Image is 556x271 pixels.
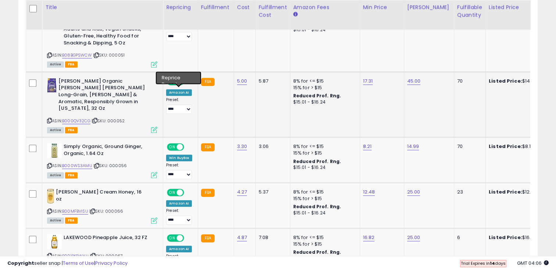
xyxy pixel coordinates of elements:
small: FBA [201,78,215,86]
div: ASIN: [47,189,157,223]
span: | SKU: 000051 [93,52,125,58]
div: 70 [457,143,480,150]
b: Simply Organic, Ground Ginger, Organic, 1.64 Oz [64,143,153,159]
span: OFF [183,235,195,241]
span: All listings currently available for purchase on Amazon [47,172,64,178]
div: 70 [457,78,480,84]
div: 8% for <= $15 [293,234,354,241]
span: FBA [65,127,78,133]
div: [PERSON_NAME] [407,4,451,11]
b: Reduced Prof. Rng. [293,158,341,165]
span: FBA [65,217,78,224]
a: 17.31 [363,77,373,85]
div: $15.01 - $16.24 [293,165,354,171]
div: 5.87 [259,78,284,84]
div: 8% for <= $15 [293,189,354,195]
b: Listed Price: [489,143,522,150]
span: FBA [65,61,78,68]
a: Terms of Use [63,260,94,267]
div: Amazon AI [166,246,192,252]
small: Amazon Fees. [293,11,298,18]
a: B08BGPSWCW [62,52,92,58]
div: 3.06 [259,143,284,150]
div: Repricing [166,4,195,11]
span: ON [168,78,177,84]
span: | SKU: 000052 [92,118,125,124]
span: 2025-08-10 04:06 GMT [517,260,549,267]
img: 41bILl3U+LL._SL40_.jpg [47,189,54,203]
div: ASIN: [47,6,157,67]
span: OFF [183,78,195,84]
span: ON [168,235,177,241]
a: 4.87 [237,234,247,241]
div: Preset: [166,208,192,225]
a: B000QV32CG [62,118,90,124]
div: Preset: [166,163,192,179]
div: 15% for > $15 [293,150,354,156]
div: 6 [457,234,480,241]
a: 8.21 [363,143,372,150]
b: [PERSON_NAME] Organic [PERSON_NAME] [PERSON_NAME] Long-Grain, [PERSON_NAME] & Aromatic, Responsib... [58,78,148,114]
a: B00MFBVISU [62,208,88,214]
div: 5.37 [259,189,284,195]
a: 4.27 [237,188,247,196]
div: seller snap | | [7,260,128,267]
span: All listings currently available for purchase on Amazon [47,127,64,133]
div: $16.82 [489,234,550,241]
img: 41l6ioI+y6L._SL40_.jpg [47,143,62,158]
div: $15.01 - $16.24 [293,210,354,216]
b: [PERSON_NAME] Cream Honey, 16 oz [56,189,145,204]
a: 14.99 [407,143,419,150]
div: $15.01 - $16.24 [293,99,354,105]
div: 15% for > $15 [293,84,354,91]
small: FBA [201,189,215,197]
div: Min Price [363,4,401,11]
div: Fulfillment Cost [259,4,287,19]
img: 41e783yWj1L._SL40_.jpg [47,234,62,249]
a: 12.48 [363,188,375,196]
a: 45.00 [407,77,421,85]
b: Listed Price: [489,188,522,195]
a: 16.82 [363,234,375,241]
b: Reduced Prof. Rng. [293,203,341,210]
div: Amazon Fees [293,4,357,11]
a: Privacy Policy [95,260,128,267]
small: FBA [201,143,215,151]
span: OFF [183,189,195,196]
a: 25.00 [407,188,420,196]
div: Title [45,4,160,11]
div: 23 [457,189,480,195]
span: | SKU: 000056 [93,163,127,169]
div: Amazon AI [166,89,192,96]
div: Preset: [166,97,192,114]
div: 15% for > $15 [293,241,354,247]
div: 8% for <= $15 [293,143,354,150]
div: $14.87 [489,78,550,84]
div: $12.48 [489,189,550,195]
div: ASIN: [47,143,157,177]
div: Cost [237,4,252,11]
span: FBA [65,172,78,178]
div: Preset: [166,25,192,41]
span: OFF [183,144,195,150]
span: | SKU: 000066 [89,208,123,214]
a: B000WS3AMU [62,163,92,169]
small: FBA [201,234,215,242]
span: All listings currently available for purchase on Amazon [47,61,64,68]
span: ON [168,144,177,150]
a: 25.00 [407,234,420,241]
div: $15.01 - $16.24 [293,27,354,33]
strong: Copyright [7,260,34,267]
div: 15% for > $15 [293,195,354,202]
div: Listed Price [489,4,552,11]
a: 3.30 [237,143,247,150]
b: Reduced Prof. Rng. [293,93,341,99]
b: Listed Price: [489,234,522,241]
img: 41onWb1hxFL._SL40_.jpg [47,78,57,93]
div: $8.15 [489,143,550,150]
div: 8% for <= $15 [293,78,354,84]
div: Fulfillable Quantity [457,4,483,19]
div: Fulfillment [201,4,231,11]
b: LAKEWOOD Pineapple Juice, 32 FZ [64,234,153,243]
span: All listings currently available for purchase on Amazon [47,217,64,224]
